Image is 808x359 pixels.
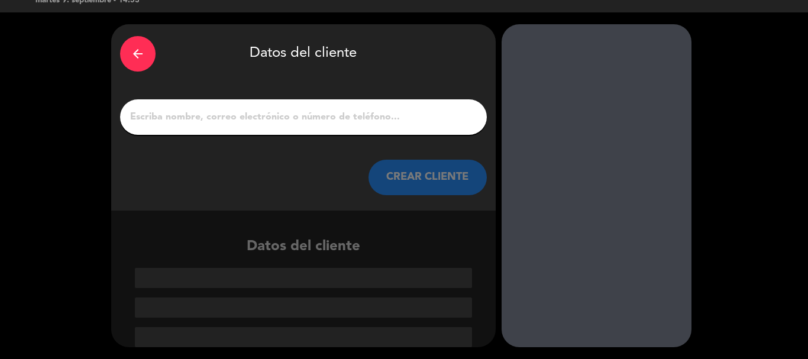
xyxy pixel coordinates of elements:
div: Datos del cliente [111,235,496,347]
i: arrow_back [131,47,145,61]
div: Datos del cliente [120,33,487,75]
button: CREAR CLIENTE [369,160,487,195]
input: Escriba nombre, correo electrónico o número de teléfono... [129,109,478,125]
